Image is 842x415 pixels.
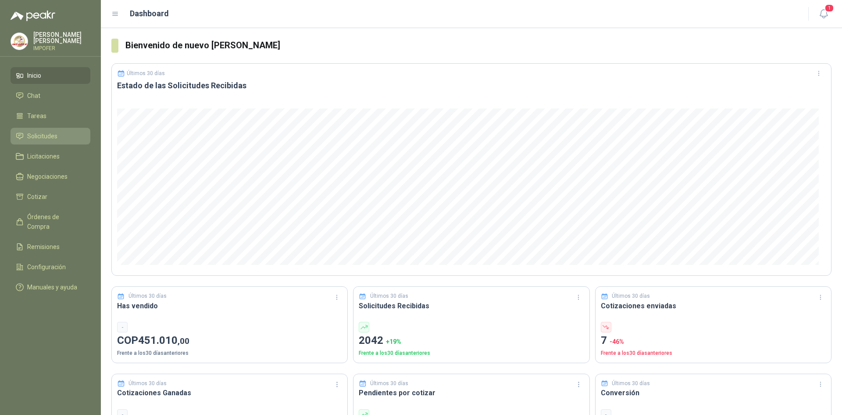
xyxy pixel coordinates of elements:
span: Solicitudes [27,131,57,141]
span: Configuración [27,262,66,272]
a: Cotizar [11,188,90,205]
span: Manuales y ayuda [27,282,77,292]
span: Cotizar [27,192,47,202]
a: Inicio [11,67,90,84]
h3: Solicitudes Recibidas [359,300,584,311]
p: Frente a los 30 días anteriores [601,349,826,357]
span: 1 [824,4,834,12]
p: Frente a los 30 días anteriores [117,349,342,357]
h3: Pendientes por cotizar [359,387,584,398]
a: Licitaciones [11,148,90,165]
h3: Bienvenido de nuevo [PERSON_NAME] [125,39,831,52]
img: Logo peakr [11,11,55,21]
button: 1 [816,6,831,22]
h3: Estado de las Solicitudes Recibidas [117,80,826,91]
span: Negociaciones [27,172,68,181]
p: 2042 [359,332,584,349]
a: Chat [11,87,90,104]
span: 451.010 [138,334,189,346]
span: Remisiones [27,242,60,252]
h3: Cotizaciones enviadas [601,300,826,311]
a: Órdenes de Compra [11,209,90,235]
h3: Conversión [601,387,826,398]
span: -46 % [610,338,624,345]
p: Últimos 30 días [370,379,408,388]
h3: Cotizaciones Ganadas [117,387,342,398]
span: Órdenes de Compra [27,212,82,231]
span: + 19 % [386,338,401,345]
a: Negociaciones [11,168,90,185]
div: - [117,322,128,332]
p: Últimos 30 días [612,292,650,300]
span: Chat [27,91,40,101]
p: COP [117,332,342,349]
h3: Has vendido [117,300,342,311]
h1: Dashboard [130,7,169,20]
span: Inicio [27,71,41,80]
p: Últimos 30 días [128,292,167,300]
img: Company Logo [11,33,28,50]
a: Solicitudes [11,128,90,144]
p: Últimos 30 días [370,292,408,300]
p: Últimos 30 días [127,70,165,76]
a: Remisiones [11,238,90,255]
p: IMPOFER [33,46,90,51]
span: Licitaciones [27,152,60,161]
p: Últimos 30 días [612,379,650,388]
span: ,00 [178,336,189,346]
p: Frente a los 30 días anteriores [359,349,584,357]
p: 7 [601,332,826,349]
a: Manuales y ayuda [11,279,90,296]
span: Tareas [27,111,46,121]
a: Tareas [11,108,90,124]
p: [PERSON_NAME] [PERSON_NAME] [33,32,90,44]
a: Configuración [11,259,90,275]
p: Últimos 30 días [128,379,167,388]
